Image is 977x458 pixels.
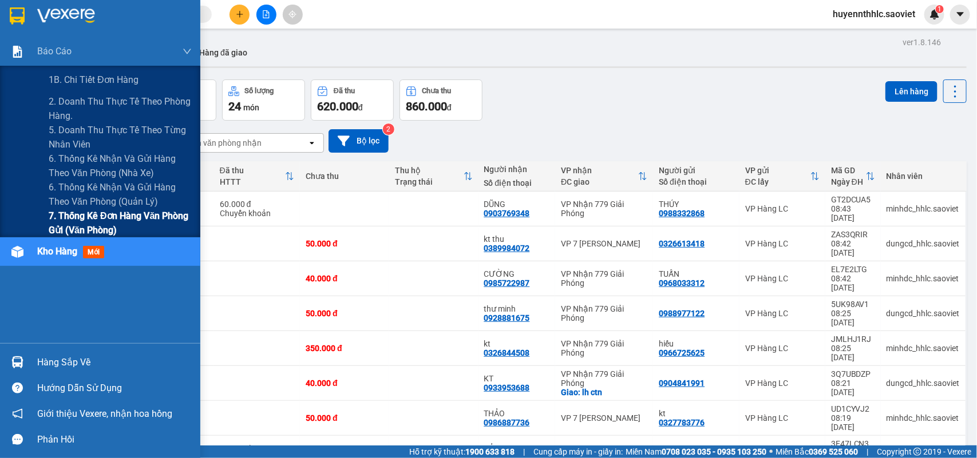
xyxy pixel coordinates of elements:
[659,348,705,357] div: 0966725625
[484,269,550,278] div: CƯỜNG
[745,274,820,283] div: VP Hàng LC
[561,177,638,186] div: ĐC giao
[867,445,868,458] span: |
[484,178,550,188] div: Số điện thoại
[659,269,734,278] div: TUẤN
[831,274,875,292] div: 08:42 [DATE]
[307,138,317,148] svg: open
[245,87,274,95] div: Số lượng
[243,103,259,112] span: món
[220,209,295,218] div: Chuyển khoản
[484,304,550,313] div: thư minh
[825,161,881,192] th: Toggle SortBy
[37,407,172,421] span: Giới thiệu Vexere, nhận hoa hồng
[561,369,647,388] div: VP Nhận 779 Giải Phóng
[230,5,250,25] button: plus
[306,172,383,181] div: Chưa thu
[831,334,875,344] div: JMLHJ1RJ
[831,195,875,204] div: GT2DCUA5
[10,7,25,25] img: logo-vxr
[561,200,647,218] div: VP Nhận 779 Giải Phóng
[745,177,810,186] div: ĐC lấy
[228,99,241,113] span: 24
[533,445,623,458] span: Cung cấp máy in - giấy in:
[561,413,647,423] div: VP 7 [PERSON_NAME]
[887,274,960,283] div: minhdc_hhlc.saoviet
[484,348,530,357] div: 0326844508
[659,409,734,418] div: kt
[306,413,383,423] div: 50.000 đ
[561,304,647,322] div: VP Nhận 779 Giải Phóng
[222,79,305,121] button: Số lượng24món
[659,339,734,348] div: hiếu
[561,339,647,357] div: VP Nhận 779 Giải Phóng
[659,444,734,453] div: quang
[484,313,530,322] div: 0928881675
[659,209,705,218] div: 0988332868
[334,87,355,95] div: Đã thu
[288,10,296,18] span: aim
[739,161,825,192] th: Toggle SortBy
[950,5,970,25] button: caret-down
[317,99,358,113] span: 620.000
[561,388,647,397] div: Giao: lh ctn
[306,274,383,283] div: 40.000 đ
[49,180,192,209] span: 6. Thống kê nhận và gửi hàng theo văn phòng (quản lý)
[383,124,394,135] sup: 2
[887,172,960,181] div: Nhân viên
[887,239,960,248] div: dungcd_hhlc.saoviet
[831,379,875,397] div: 08:21 [DATE]
[913,448,921,456] span: copyright
[555,161,653,192] th: Toggle SortBy
[83,246,104,258] span: mới
[561,239,647,248] div: VP 7 [PERSON_NAME]
[395,166,464,175] div: Thu hộ
[831,265,875,274] div: EL7E2LTG
[887,379,960,388] div: dungcd_hhlc.saoviet
[236,10,244,18] span: plus
[936,5,944,13] sup: 1
[831,239,875,257] div: 08:42 [DATE]
[306,344,383,353] div: 350.000 đ
[659,166,734,175] div: Người gửi
[659,309,705,318] div: 0988977122
[955,9,966,19] span: caret-down
[49,123,192,152] span: 5. Doanh thu thực tế theo từng nhân viên
[465,447,515,456] strong: 1900 633 818
[306,239,383,248] div: 50.000 đ
[484,444,550,453] div: CẢNH
[626,445,766,458] span: Miền Nam
[220,177,286,186] div: HTTT
[659,418,705,427] div: 0327783776
[938,5,942,13] span: 1
[484,234,550,244] div: kt thu
[49,152,192,180] span: 6. Thống kê nhận và gửi hàng theo văn phòng (nhà xe)
[745,239,820,248] div: VP Hàng LC
[220,200,295,209] div: 60.000 đ
[214,161,300,192] th: Toggle SortBy
[37,354,192,371] div: Hàng sắp về
[831,177,866,186] div: Ngày ĐH
[306,309,383,318] div: 50.000 đ
[406,99,447,113] span: 860.000
[776,445,858,458] span: Miền Bắc
[831,439,875,448] div: 3E47LCN3
[745,344,820,353] div: VP Hàng LC
[306,379,383,388] div: 40.000 đ
[256,5,276,25] button: file-add
[745,413,820,423] div: VP Hàng LC
[831,344,875,362] div: 08:25 [DATE]
[831,300,875,309] div: 5UK98AV1
[659,278,705,288] div: 0968033312
[37,431,192,448] div: Phản hồi
[659,239,705,248] div: 0326613418
[745,204,820,213] div: VP Hàng LC
[422,87,452,95] div: Chưa thu
[831,204,875,222] div: 08:43 [DATE]
[662,447,766,456] strong: 0708 023 035 - 0935 103 250
[561,269,647,288] div: VP Nhận 779 Giải Phóng
[831,404,875,413] div: UD1CYVJ2
[283,5,303,25] button: aim
[903,36,941,49] div: ver 1.8.146
[659,379,705,388] div: 0904841991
